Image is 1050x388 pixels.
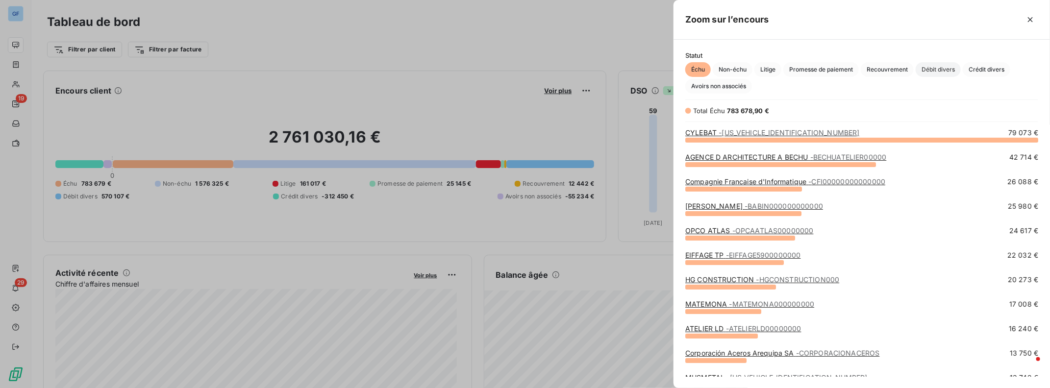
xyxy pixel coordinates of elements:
[685,300,814,308] a: MATEMONA
[726,251,801,259] span: - EIFFAGE5900000000
[726,373,867,382] span: - [US_VEHICLE_IDENTIFICATION_NUMBER]
[674,128,1050,377] div: grid
[729,300,814,308] span: - MATEMONA000000000
[726,324,801,333] span: - ATELIERLD00000000
[1008,201,1038,211] span: 25 980 €
[1010,348,1038,358] span: 13 750 €
[727,107,770,115] span: 783 678,90 €
[1010,373,1038,383] span: 13 742 €
[685,13,769,26] h5: Zoom sur l’encours
[685,62,711,77] button: Échu
[1009,152,1038,162] span: 42 714 €
[745,202,823,210] span: - BABIN000000000000
[1007,177,1038,187] span: 26 088 €
[916,62,961,77] button: Débit divers
[1007,250,1038,260] span: 22 032 €
[719,128,859,137] span: - [US_VEHICLE_IDENTIFICATION_NUMBER]
[685,251,800,259] a: EIFFAGE TP
[963,62,1010,77] button: Crédit divers
[1009,226,1038,236] span: 24 617 €
[1017,355,1040,378] iframe: Intercom live chat
[1008,128,1038,138] span: 79 073 €
[685,128,859,137] a: CYLEBAT
[808,177,885,186] span: - CFI00000000000000
[713,62,752,77] button: Non-échu
[685,349,879,357] a: Corporación Aceros Arequipa SA
[732,226,814,235] span: - OPCAATLAS00000000
[1008,275,1038,285] span: 20 273 €
[693,107,725,115] span: Total Échu
[685,324,801,333] a: ATELIER LD
[685,79,752,94] button: Avoirs non associés
[685,226,813,235] a: OPCO ATLAS
[685,373,868,382] a: MUSMETAL
[754,62,781,77] button: Litige
[685,275,839,284] a: HG CONSTRUCTION
[796,349,880,357] span: - CORPORACIONACEROS
[685,51,1038,59] span: Statut
[756,275,839,284] span: - HGCONSTRUCTION000
[685,202,823,210] a: [PERSON_NAME]
[685,177,885,186] a: Compagnie Francaise d'Informatique
[1009,324,1038,334] span: 16 240 €
[1009,299,1038,309] span: 17 008 €
[861,62,914,77] button: Recouvrement
[783,62,859,77] button: Promesse de paiement
[810,153,887,161] span: - BECHUATELIER00000
[685,153,886,161] a: AGENCE D ARCHITECTURE A BECHU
